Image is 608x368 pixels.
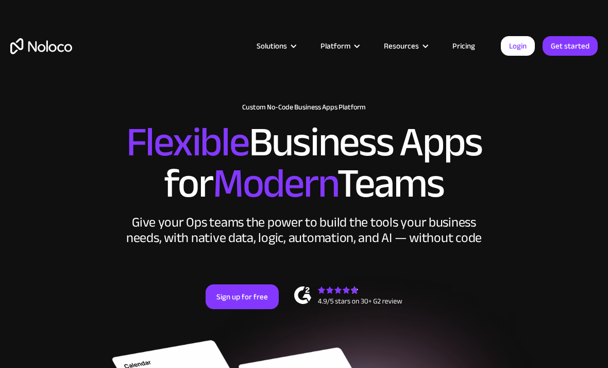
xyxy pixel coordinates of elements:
[10,122,598,204] h2: Business Apps for Teams
[10,103,598,111] h1: Custom No-Code Business Apps Platform
[371,39,440,53] div: Resources
[320,39,350,53] div: Platform
[308,39,371,53] div: Platform
[543,36,598,56] a: Get started
[501,36,535,56] a: Login
[244,39,308,53] div: Solutions
[440,39,488,53] a: Pricing
[206,284,279,309] a: Sign up for free
[384,39,419,53] div: Resources
[124,215,484,246] div: Give your Ops teams the power to build the tools your business needs, with native data, logic, au...
[126,104,249,181] span: Flexible
[257,39,287,53] div: Solutions
[10,38,72,54] a: home
[213,145,337,222] span: Modern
